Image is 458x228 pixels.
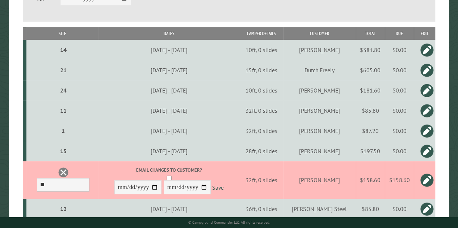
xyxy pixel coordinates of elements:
[414,27,435,40] th: Edit
[385,121,414,141] td: $0.00
[240,27,283,40] th: Camper Details
[99,46,239,53] div: [DATE] - [DATE]
[99,66,239,74] div: [DATE] - [DATE]
[99,147,239,155] div: [DATE] - [DATE]
[283,199,356,219] td: [PERSON_NAME] Steel
[356,27,385,40] th: Total
[283,40,356,60] td: [PERSON_NAME]
[385,80,414,100] td: $0.00
[240,60,283,80] td: 15ft, 0 slides
[283,100,356,121] td: [PERSON_NAME]
[99,87,239,94] div: [DATE] - [DATE]
[58,167,69,178] a: Delete this reservation
[283,27,356,40] th: Customer
[99,107,239,114] div: [DATE] - [DATE]
[385,141,414,161] td: $0.00
[188,220,270,225] small: © Campground Commander LLC. All rights reserved.
[29,107,97,114] div: 11
[29,127,97,134] div: 1
[240,80,283,100] td: 10ft, 0 slides
[29,87,97,94] div: 24
[283,161,356,199] td: [PERSON_NAME]
[212,184,224,191] a: Save
[356,141,385,161] td: $197.50
[385,199,414,219] td: $0.00
[26,27,98,40] th: Site
[99,205,239,212] div: [DATE] - [DATE]
[283,80,356,100] td: [PERSON_NAME]
[240,100,283,121] td: 32ft, 0 slides
[356,80,385,100] td: $181.60
[99,167,239,173] label: Email changes to customer?
[29,66,97,74] div: 21
[385,60,414,80] td: $0.00
[99,167,239,196] div: -
[356,100,385,121] td: $85.80
[356,60,385,80] td: $605.00
[29,205,97,212] div: 12
[356,40,385,60] td: $381.80
[385,161,414,199] td: $158.60
[99,127,239,134] div: [DATE] - [DATE]
[240,40,283,60] td: 10ft, 0 slides
[385,40,414,60] td: $0.00
[29,46,97,53] div: 14
[98,27,240,40] th: Dates
[240,199,283,219] td: 36ft, 0 slides
[356,121,385,141] td: $87.20
[283,60,356,80] td: Dutch Freely
[356,199,385,219] td: $85.80
[240,161,283,199] td: 32ft, 0 slides
[29,147,97,155] div: 15
[385,27,414,40] th: Due
[240,121,283,141] td: 32ft, 0 slides
[240,141,283,161] td: 28ft, 0 slides
[385,100,414,121] td: $0.00
[283,121,356,141] td: [PERSON_NAME]
[356,161,385,199] td: $158.60
[283,141,356,161] td: [PERSON_NAME]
